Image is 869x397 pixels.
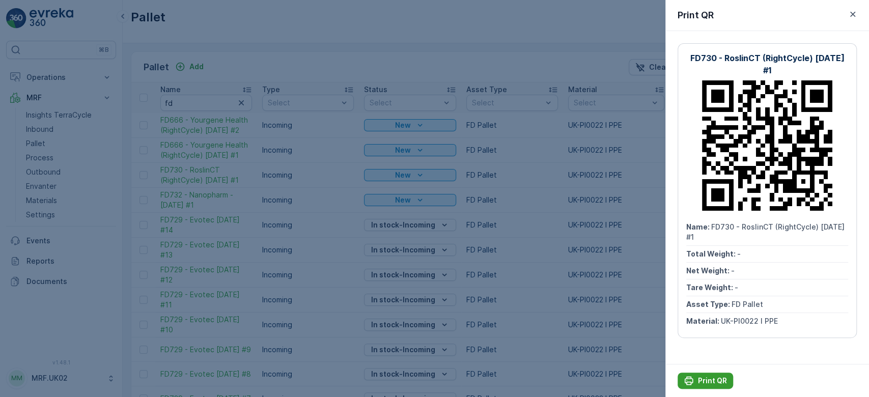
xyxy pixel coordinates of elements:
button: Print QR [678,373,733,389]
p: Print QR [678,8,714,22]
span: Net Weight : [9,201,53,209]
span: 30 [57,217,66,226]
p: FD730 - RoslinCT (RightCycle) [DATE] #1 [686,52,848,76]
span: Name : [9,167,34,176]
span: UK-PI0022 I PPE [721,317,778,325]
span: Net Weight : [686,266,731,275]
span: Material : [686,317,721,325]
span: FD Pallet [732,300,763,308]
span: - [735,283,738,292]
span: Asset Type : [9,234,54,243]
span: Name : [686,222,711,231]
span: - [737,249,741,258]
span: - [731,266,735,275]
span: Tare Weight : [686,283,735,292]
p: Parcel_UK02 #1540 [394,9,473,21]
p: Print QR [698,376,727,386]
span: Total Weight : [686,249,737,258]
span: Parcel_UK02 #1540 [34,167,100,176]
span: Total Weight : [9,184,60,192]
span: Pallet [54,234,74,243]
span: FD730 - RoslinCT (RightCycle) [DATE] #1 [686,222,845,241]
span: - [53,201,57,209]
span: 30 [60,184,69,192]
span: Material : [9,251,43,260]
span: UK-PI0022 I PPE [43,251,100,260]
span: Tare Weight : [9,217,57,226]
span: Asset Type : [686,300,732,308]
